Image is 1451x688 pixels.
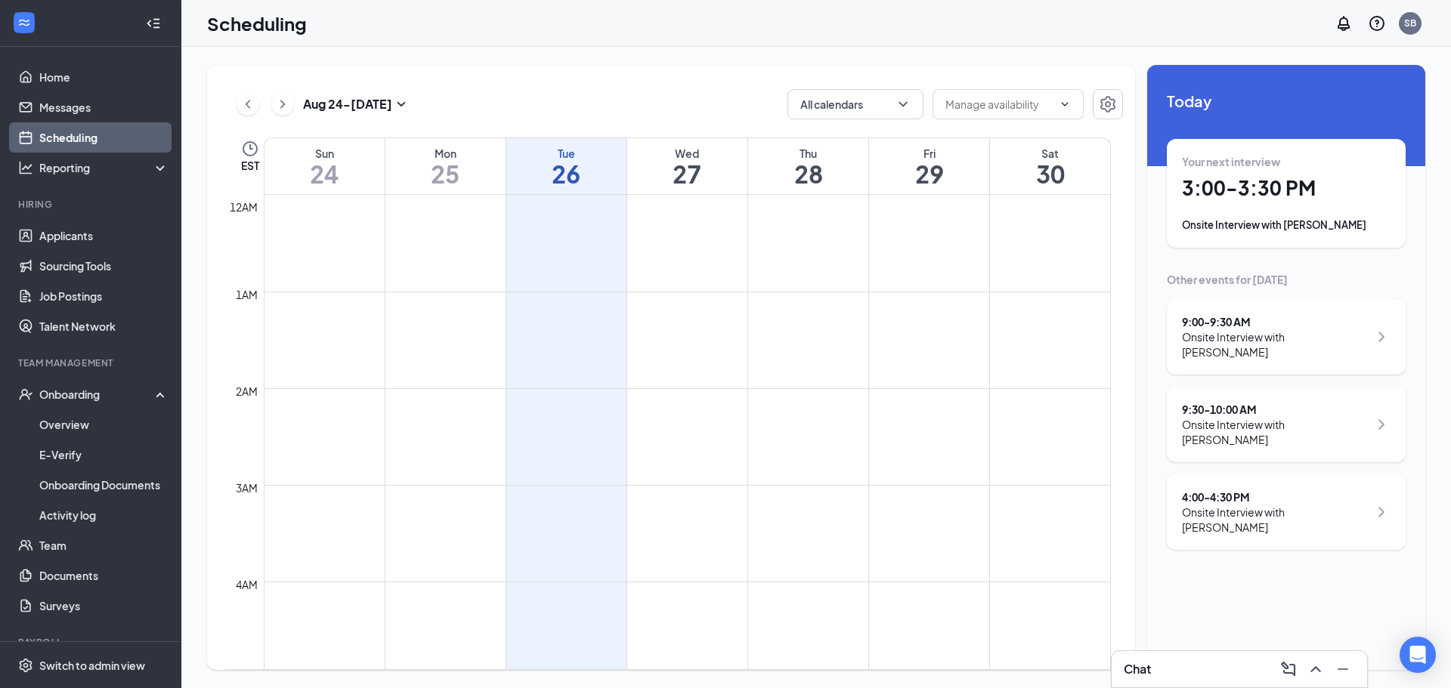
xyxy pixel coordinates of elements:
a: Scheduling [39,122,169,153]
svg: ComposeMessage [1279,660,1298,678]
svg: QuestionInfo [1368,14,1386,32]
a: Talent Network [39,311,169,341]
svg: ChevronRight [1372,503,1391,521]
div: 4am [233,576,261,593]
svg: Notifications [1335,14,1353,32]
div: Thu [748,146,868,161]
button: All calendarsChevronDown [787,89,924,119]
svg: Settings [1099,95,1117,113]
div: Hiring [18,198,166,211]
div: Switch to admin view [39,658,145,673]
span: Today [1167,89,1406,113]
div: 4:00 - 4:30 PM [1182,489,1369,504]
a: August 29, 2025 [869,138,989,194]
div: 9:30 - 10:00 AM [1182,402,1369,417]
div: 9:00 - 9:30 AM [1182,314,1369,329]
a: Messages [39,92,169,122]
div: Sat [990,146,1110,161]
div: 1am [233,286,261,303]
a: Overview [39,409,169,440]
svg: Minimize [1334,660,1352,678]
h1: 29 [869,161,989,187]
a: August 26, 2025 [506,138,626,194]
div: Your next interview [1182,154,1391,169]
div: Onsite Interview with [PERSON_NAME] [1182,417,1369,447]
svg: Clock [241,140,259,158]
a: Surveys [39,591,169,621]
button: ComposeMessage [1276,657,1301,681]
h1: 27 [627,161,747,187]
svg: WorkstreamLogo [17,15,32,30]
div: Wed [627,146,747,161]
div: Fri [869,146,989,161]
a: Activity log [39,500,169,530]
button: Minimize [1331,657,1355,681]
div: Team Management [18,356,166,369]
input: Manage availability [945,96,1053,113]
svg: ChevronRight [1372,328,1391,346]
h1: Scheduling [207,11,307,36]
a: Team [39,530,169,560]
div: SB [1404,17,1416,29]
svg: Analysis [18,160,33,175]
div: 3am [233,480,261,496]
button: ChevronLeft [237,93,259,116]
a: E-Verify [39,440,169,470]
div: Tue [506,146,626,161]
h1: 30 [990,161,1110,187]
a: Applicants [39,221,169,251]
a: August 28, 2025 [748,138,868,194]
a: Home [39,62,169,92]
div: Onboarding [39,387,156,402]
svg: Settings [18,658,33,673]
div: Other events for [DATE] [1167,272,1406,287]
a: August 27, 2025 [627,138,747,194]
div: Open Intercom Messenger [1400,637,1436,673]
span: EST [241,158,259,173]
svg: ChevronDown [896,97,911,112]
div: 12am [227,199,261,215]
a: August 24, 2025 [265,138,385,194]
button: ChevronRight [271,93,294,116]
a: August 25, 2025 [385,138,506,194]
button: ChevronUp [1304,657,1328,681]
div: Payroll [18,636,166,649]
h3: Chat [1124,661,1151,677]
h1: 24 [265,161,385,187]
a: August 30, 2025 [990,138,1110,194]
div: Onsite Interview with [PERSON_NAME] [1182,329,1369,359]
svg: ChevronLeft [240,95,255,113]
div: Mon [385,146,506,161]
a: Job Postings [39,281,169,311]
div: 2am [233,383,261,400]
svg: ChevronRight [1372,415,1391,433]
h3: Aug 24 - [DATE] [303,96,392,113]
a: Sourcing Tools [39,251,169,281]
div: Reporting [39,160,169,175]
h1: 25 [385,161,506,187]
h1: 3:00 - 3:30 PM [1182,175,1391,201]
a: Documents [39,560,169,591]
h1: 26 [506,161,626,187]
div: Onsite Interview with [PERSON_NAME] [1182,504,1369,535]
a: Onboarding Documents [39,470,169,500]
div: Sun [265,146,385,161]
button: Settings [1093,89,1123,119]
svg: ChevronRight [275,95,290,113]
svg: ChevronDown [1059,98,1071,110]
svg: UserCheck [18,387,33,402]
div: Onsite Interview with [PERSON_NAME] [1182,218,1391,233]
h1: 28 [748,161,868,187]
svg: ChevronUp [1307,660,1325,678]
svg: SmallChevronDown [392,95,410,113]
svg: Collapse [146,16,161,31]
